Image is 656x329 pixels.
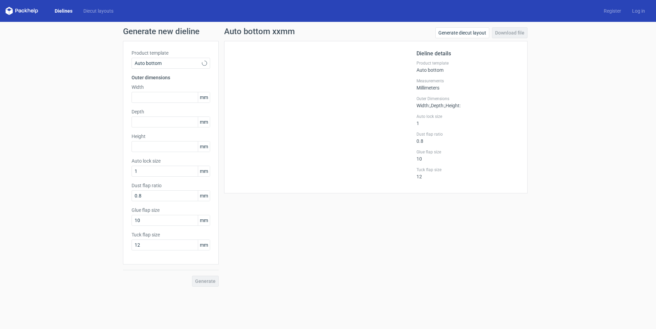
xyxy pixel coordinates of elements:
label: Product template [132,50,210,56]
label: Glue flap size [416,149,519,155]
label: Auto lock size [416,114,519,119]
a: Generate diecut layout [435,27,489,38]
label: Tuck flap size [132,231,210,238]
span: mm [198,215,210,225]
h3: Outer dimensions [132,74,210,81]
label: Depth [132,108,210,115]
span: mm [198,141,210,152]
div: 0.8 [416,132,519,144]
label: Outer Dimensions [416,96,519,101]
label: Dust flap ratio [132,182,210,189]
div: Millimeters [416,78,519,91]
h1: Generate new dieline [123,27,533,36]
div: 10 [416,149,519,162]
a: Log in [627,8,651,14]
label: Width [132,84,210,91]
span: , Depth : [430,103,445,108]
label: Tuck flap size [416,167,519,173]
div: 1 [416,114,519,126]
div: Auto bottom [416,60,519,73]
h2: Dieline details [416,50,519,58]
span: mm [198,92,210,102]
span: mm [198,166,210,176]
span: Width : [416,103,430,108]
label: Product template [416,60,519,66]
label: Auto lock size [132,157,210,164]
label: Measurements [416,78,519,84]
div: 12 [416,167,519,179]
span: , Height : [445,103,461,108]
a: Diecut layouts [78,8,119,14]
span: mm [198,240,210,250]
a: Register [598,8,627,14]
label: Height [132,133,210,140]
label: Dust flap ratio [416,132,519,137]
a: Dielines [49,8,78,14]
span: Auto bottom [135,60,202,67]
span: mm [198,191,210,201]
label: Glue flap size [132,207,210,214]
h1: Auto bottom xxmm [224,27,295,36]
span: mm [198,117,210,127]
